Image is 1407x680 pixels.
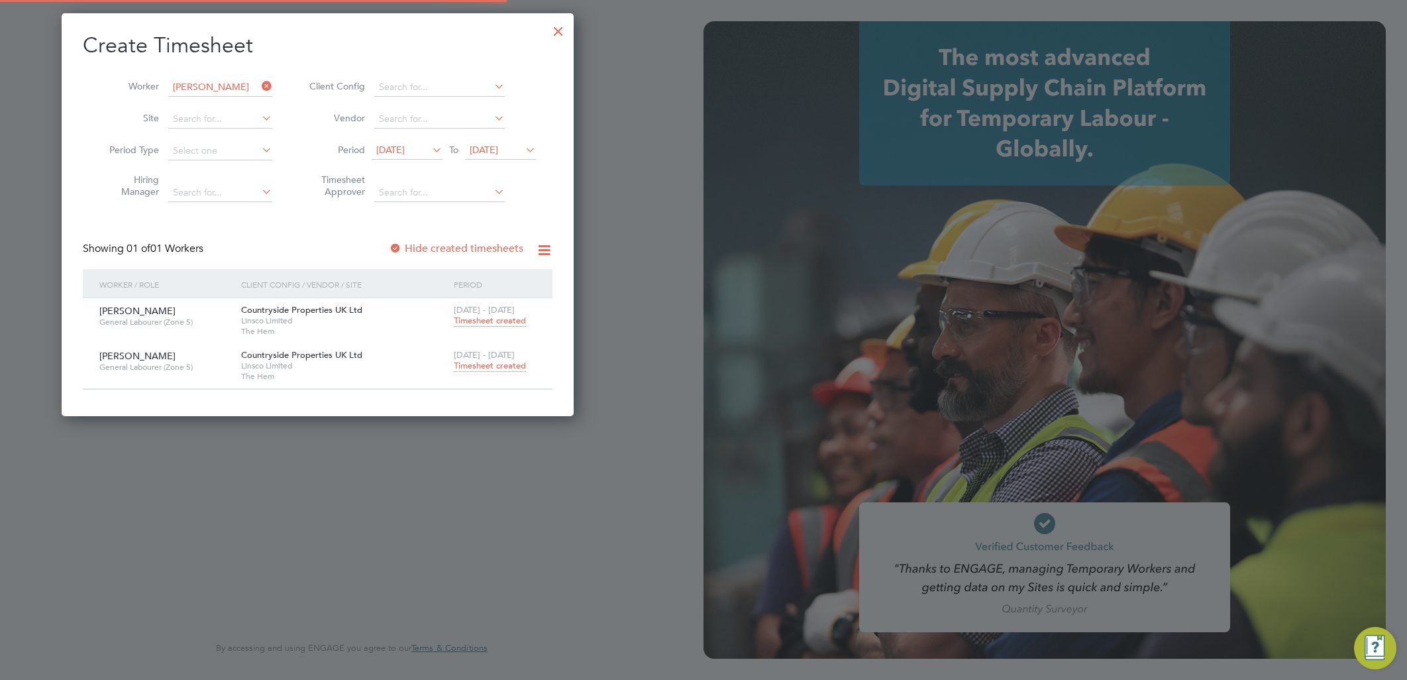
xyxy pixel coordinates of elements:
[99,362,231,372] span: General Labourer (Zone 5)
[389,242,523,255] label: Hide created timesheets
[374,78,505,97] input: Search for...
[376,144,405,156] span: [DATE]
[454,360,526,372] span: Timesheet created
[168,142,272,160] input: Select one
[241,315,447,326] span: Linsco Limited
[445,141,462,158] span: To
[99,174,159,198] label: Hiring Manager
[168,184,272,202] input: Search for...
[127,242,203,255] span: 01 Workers
[305,174,365,198] label: Timesheet Approver
[374,110,505,129] input: Search for...
[305,80,365,92] label: Client Config
[83,32,552,60] h2: Create Timesheet
[241,361,447,371] span: Linsco Limited
[99,305,176,317] span: [PERSON_NAME]
[99,350,176,362] span: [PERSON_NAME]
[99,80,159,92] label: Worker
[99,144,159,156] label: Period Type
[168,78,272,97] input: Search for...
[470,144,498,156] span: [DATE]
[241,371,447,382] span: The Hem
[241,326,447,337] span: The Hem
[83,242,206,256] div: Showing
[305,144,365,156] label: Period
[454,349,515,361] span: [DATE] - [DATE]
[99,317,231,327] span: General Labourer (Zone 5)
[450,269,539,300] div: Period
[241,304,362,315] span: Countryside Properties UK Ltd
[127,242,150,255] span: 01 of
[1354,627,1396,669] button: Engage Resource Center
[454,304,515,315] span: [DATE] - [DATE]
[374,184,505,202] input: Search for...
[241,349,362,361] span: Countryside Properties UK Ltd
[99,112,159,124] label: Site
[454,315,526,327] span: Timesheet created
[305,112,365,124] label: Vendor
[168,110,272,129] input: Search for...
[96,269,238,300] div: Worker / Role
[238,269,450,300] div: Client Config / Vendor / Site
